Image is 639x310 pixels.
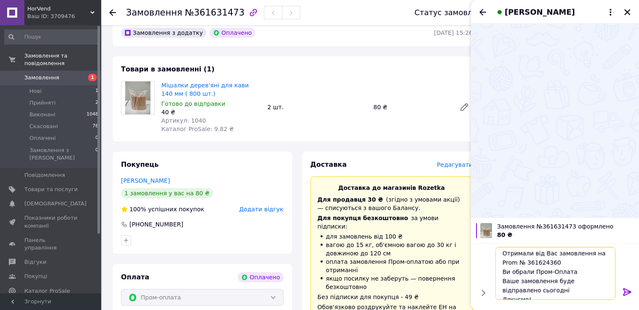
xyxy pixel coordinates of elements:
span: Для покупця безкоштовно [318,215,408,221]
span: Доставка [310,160,347,168]
div: Оплачено [238,272,283,282]
div: 40 ₴ [161,108,260,116]
span: Товари в замовленні (1) [121,65,215,73]
a: Мішалки дерев'яні для кави 140 мм ( 800 шт.) [161,82,249,97]
span: Виконані [29,111,55,118]
span: Покупець [121,160,159,168]
div: Без підписки для покупця - 49 ₴ [318,293,466,301]
span: Каталог ProSale [24,287,70,295]
button: [PERSON_NAME] [494,7,615,18]
div: успішних покупок [121,205,204,213]
span: [DEMOGRAPHIC_DATA] [24,200,87,208]
div: Статус замовлення [414,8,492,17]
span: Замовлення [126,8,182,18]
a: [PERSON_NAME] [121,177,170,184]
span: №361631473 [185,8,245,18]
span: Панель управління [24,236,78,252]
span: Відгуки [24,258,46,266]
span: 100% [129,206,146,213]
span: Доставка до магазинів Rozetka [338,184,445,191]
span: 1 [95,87,98,95]
div: Оплачено [210,28,255,38]
span: Додати відгук [239,206,283,213]
div: 1 замовлення у вас на 80 ₴ [121,188,213,198]
span: Прийняті [29,99,55,107]
div: 80 ₴ [370,101,452,113]
span: 1 [88,74,97,81]
span: Нові [29,87,42,95]
span: Редагувати [437,161,473,168]
button: Показати кнопки [478,287,489,298]
span: Каталог ProSale: 9.82 ₴ [161,126,234,132]
img: 3871639587_w100_h100_meshalka-derevyannaya-dlya.jpg [480,223,492,238]
span: Повідомлення [24,171,65,179]
textarea: Доброго дня! Отримали від Вас замовлення на Prom № 361624360 Ви обрали Пром-Оплата Ваше замовленн... [495,247,615,300]
span: [PERSON_NAME] [505,7,575,18]
input: Пошук [4,29,99,45]
span: 0 [95,134,98,142]
span: Замовлення [24,74,59,81]
div: (згідно з умовами акції) — списуються з вашого Балансу. [318,195,466,212]
div: Ваш ID: 3709476 [27,13,101,20]
li: оплата замовлення Пром-оплатою або при отриманні [318,257,466,274]
span: 80 ₴ [497,231,512,238]
span: Для продавця 30 ₴ [318,196,383,203]
span: Оплата [121,273,149,281]
span: Замовлення №361631473 оформлено [497,222,634,231]
div: Замовлення з додатку [121,28,206,38]
button: Закрити [622,7,632,17]
li: якщо посилку не заберуть — повернення безкоштовно [318,274,466,291]
button: Назад [478,7,488,17]
li: вагою до 15 кг, об'ємною вагою до 30 кг і довжиною до 120 см [318,241,466,257]
li: для замовлень від 100 ₴ [318,232,466,241]
span: Артикул: 1040 [161,117,206,124]
div: 2 шт. [264,101,370,113]
span: Покупці [24,273,47,280]
div: за умови підписки: [318,214,466,231]
span: 76 [92,123,98,130]
img: Мішалки дерев'яні для кави 140 мм ( 800 шт.) [125,81,150,114]
span: HorVend [27,5,90,13]
span: Товари та послуги [24,186,78,193]
span: 0 [95,147,98,162]
div: Повернутися назад [109,8,116,17]
span: Показники роботи компанії [24,214,78,229]
span: Скасовані [29,123,58,130]
a: Редагувати [456,99,473,116]
span: Оплачені [29,134,56,142]
time: [DATE] 15:26 [434,29,473,36]
span: Замовлення та повідомлення [24,52,101,67]
span: 2 [95,99,98,107]
span: 1048 [87,111,98,118]
span: Готово до відправки [161,100,225,107]
span: Замовлення з [PERSON_NAME] [29,147,95,162]
div: [PHONE_NUMBER] [129,220,184,229]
